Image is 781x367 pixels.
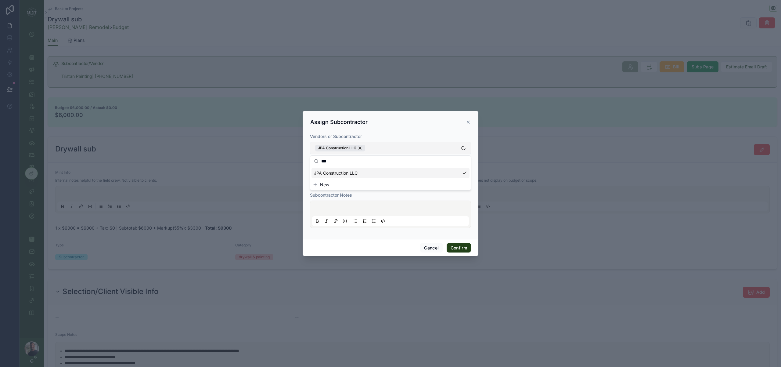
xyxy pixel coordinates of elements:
[310,167,471,179] div: Suggestions
[420,243,443,253] button: Cancel
[313,182,468,188] button: New
[310,192,352,198] span: Subcontractor Notes
[318,146,356,151] span: JPA Construction LLC
[310,118,368,126] h3: Assign Subcontractor
[315,145,365,151] button: Unselect 500
[310,134,362,139] span: Vendors or Subcontractor
[320,182,329,188] span: New
[314,170,358,176] span: JPA Construction LLC
[310,142,471,154] button: Select Button
[447,243,471,253] button: Confirm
